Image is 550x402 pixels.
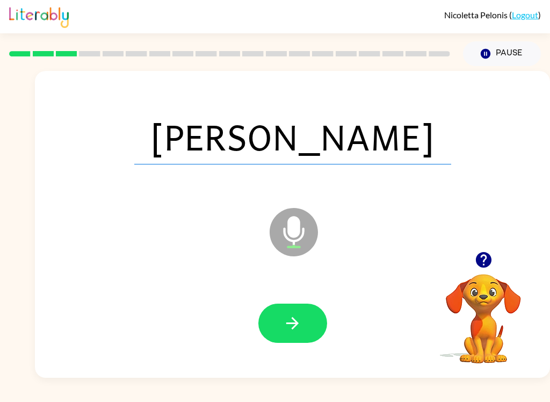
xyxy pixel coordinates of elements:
[463,41,541,66] button: Pause
[430,257,537,365] video: Your browser must support playing .mp4 files to use Literably. Please try using another browser.
[9,4,69,28] img: Literably
[512,10,538,20] a: Logout
[444,10,541,20] div: ( )
[444,10,509,20] span: Nicoletta Pelonis
[134,109,451,164] span: [PERSON_NAME]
